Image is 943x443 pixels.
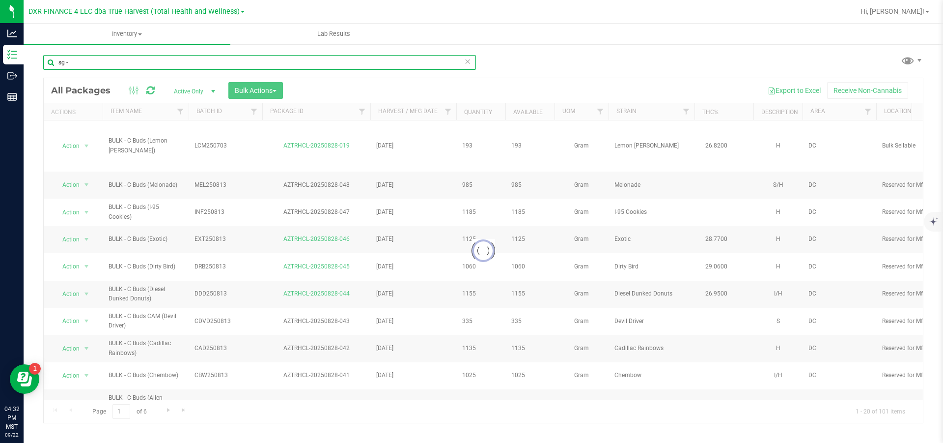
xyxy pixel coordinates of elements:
a: Lab Results [230,24,437,44]
inline-svg: Inventory [7,50,17,59]
input: Search Package ID, Item Name, SKU, Lot or Part Number... [43,55,476,70]
iframe: Resource center unread badge [29,363,41,375]
iframe: Resource center [10,364,39,394]
span: Inventory [24,30,230,38]
inline-svg: Analytics [7,29,17,38]
inline-svg: Reports [7,92,17,102]
span: DXR FINANCE 4 LLC dba True Harvest (Total Health and Wellness) [28,7,240,16]
inline-svg: Outbound [7,71,17,81]
p: 04:32 PM MST [4,405,19,431]
span: Lab Results [304,30,363,38]
p: 09/22 [4,431,19,439]
a: Inventory [24,24,230,44]
span: Hi, [PERSON_NAME]! [860,7,924,15]
span: Clear [464,55,471,68]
